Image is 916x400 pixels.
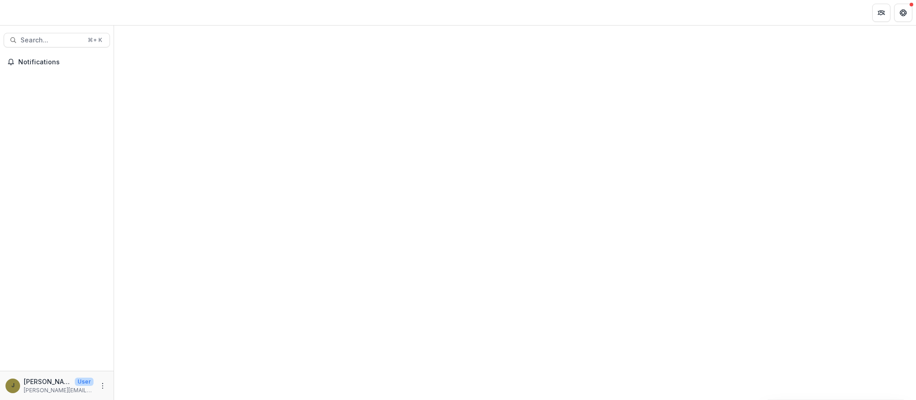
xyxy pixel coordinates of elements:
[97,380,108,391] button: More
[11,383,15,389] div: Jamie
[86,35,104,45] div: ⌘ + K
[21,36,82,44] span: Search...
[24,377,71,386] p: [PERSON_NAME]
[872,4,890,22] button: Partners
[24,386,94,395] p: [PERSON_NAME][EMAIL_ADDRESS][PERSON_NAME][DOMAIN_NAME]
[18,58,106,66] span: Notifications
[894,4,912,22] button: Get Help
[4,33,110,47] button: Search...
[75,378,94,386] p: User
[118,6,156,19] nav: breadcrumb
[4,55,110,69] button: Notifications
